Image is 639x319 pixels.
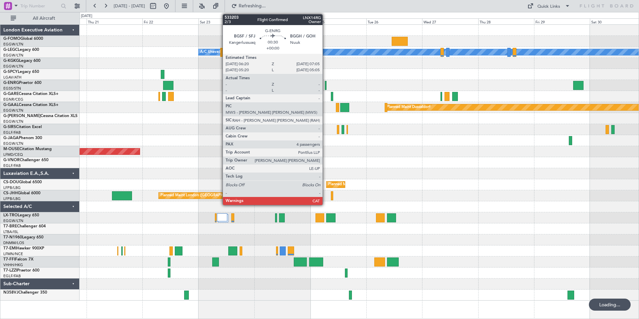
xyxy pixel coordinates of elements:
a: EGGW/LTN [3,42,23,47]
div: Thu 28 [478,18,534,24]
button: Quick Links [524,1,573,11]
span: G-GAAL [3,103,19,107]
div: Tue 26 [366,18,422,24]
a: EGGW/LTN [3,141,23,146]
span: [DATE] - [DATE] [114,3,145,9]
div: Fri 22 [142,18,198,24]
a: DNMM/LOS [3,240,24,245]
a: EGLF/FAB [3,163,21,168]
a: EGSS/STN [3,86,21,91]
a: LGAV/ATH [3,75,21,80]
div: [DATE] [81,13,92,19]
span: M-OUSE [3,147,19,151]
a: G-GARECessna Citation XLS+ [3,92,58,96]
a: CS-JHHGlobal 6000 [3,191,40,195]
a: LX-TROLegacy 650 [3,213,39,217]
a: T7-FFIFalcon 7X [3,257,33,261]
a: G-ENRGPraetor 600 [3,81,41,85]
a: LFPB/LBG [3,196,21,201]
span: T7-BRE [3,224,17,228]
a: LFMD/CEQ [3,152,23,157]
a: EGLF/FAB [3,130,21,135]
span: G-JAGA [3,136,19,140]
a: CS-DOUGlobal 6500 [3,180,42,184]
input: Trip Number [20,1,59,11]
span: LX-TRO [3,213,18,217]
a: EGGW/LTN [3,108,23,113]
a: LTBA/ISL [3,229,18,234]
span: G-[PERSON_NAME] [3,114,40,118]
span: T7-N1960 [3,235,22,239]
a: EGGW/LTN [3,64,23,69]
a: EGGW/LTN [3,218,23,223]
span: G-ENRG [3,81,19,85]
div: Planned Maint Dusseldorf [387,102,430,112]
span: G-VNOR [3,158,20,162]
a: G-JAGAPhenom 300 [3,136,42,140]
div: Planned Maint [GEOGRAPHIC_DATA] ([GEOGRAPHIC_DATA]) [328,180,433,190]
span: G-SPCY [3,70,18,74]
span: Refreshing... [238,4,266,8]
span: All Aircraft [17,16,71,21]
div: Quick Links [537,3,560,10]
a: EGLF/FAB [3,274,21,279]
a: G-[PERSON_NAME]Cessna Citation XLS [3,114,78,118]
a: M-OUSECitation Mustang [3,147,52,151]
button: All Aircraft [7,13,73,24]
a: LFMN/NCE [3,251,23,256]
div: Loading... [589,299,631,311]
button: Refreshing... [228,1,268,11]
span: G-GARE [3,92,19,96]
a: EGGW/LTN [3,53,23,58]
a: EGNR/CEG [3,97,23,102]
div: Fri 29 [534,18,590,24]
a: T7-BREChallenger 604 [3,224,46,228]
span: CS-DOU [3,180,19,184]
a: G-SIRSCitation Excel [3,125,42,129]
div: A/C Unavailable [GEOGRAPHIC_DATA] ([GEOGRAPHIC_DATA]) [200,47,309,57]
a: G-GAALCessna Citation XLS+ [3,103,58,107]
a: T7-N1960Legacy 650 [3,235,43,239]
div: Sat 23 [199,18,254,24]
a: G-SPCYLegacy 650 [3,70,39,74]
a: G-LEGCLegacy 600 [3,48,39,52]
span: T7-LZZI [3,269,17,273]
a: G-KGKGLegacy 600 [3,59,40,63]
a: EGGW/LTN [3,119,23,124]
span: N358VJ [3,291,18,295]
span: G-FOMO [3,37,20,41]
span: G-LEGC [3,48,18,52]
a: T7-EMIHawker 900XP [3,246,44,250]
a: LFPB/LBG [3,185,21,190]
span: T7-EMI [3,246,16,250]
a: G-VNORChallenger 650 [3,158,48,162]
div: Sun 24 [254,18,310,24]
a: T7-LZZIPraetor 600 [3,269,39,273]
div: Planned Maint London ([GEOGRAPHIC_DATA]) [160,191,240,201]
div: Thu 21 [87,18,142,24]
span: G-KGKG [3,59,19,63]
div: Wed 27 [422,18,478,24]
span: T7-FFI [3,257,15,261]
div: Mon 25 [310,18,366,24]
span: G-SIRS [3,125,16,129]
a: G-FOMOGlobal 6000 [3,37,43,41]
a: VHHH/HKG [3,262,23,268]
a: N358VJChallenger 350 [3,291,47,295]
span: CS-JHH [3,191,18,195]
